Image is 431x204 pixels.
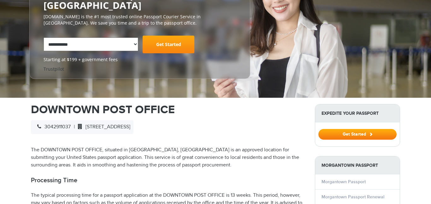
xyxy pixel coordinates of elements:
a: Get Started [143,36,194,53]
strong: Expedite Your Passport [315,104,400,122]
a: Morgantown Passport [322,179,366,184]
a: Trustpilot [44,66,64,72]
div: | [31,120,133,134]
a: Get Started [318,131,397,137]
p: [DOMAIN_NAME] is the #1 most trusted online Passport Courier Service in [GEOGRAPHIC_DATA]. We sav... [44,14,236,26]
h1: DOWNTOWN POST OFFICE [31,104,305,115]
span: [STREET_ADDRESS] [75,124,130,130]
strong: Morgantown Passport [315,156,400,174]
span: 3042911037 [34,124,71,130]
h2: Processing Time [31,177,305,184]
p: The DOWNTOWN POST OFFICE, situated in [GEOGRAPHIC_DATA], [GEOGRAPHIC_DATA] is an approved locatio... [31,146,305,169]
a: Morgantown Passport Renewal [322,194,384,200]
button: Get Started [318,129,397,140]
span: Starting at $199 + government fees [44,56,236,63]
